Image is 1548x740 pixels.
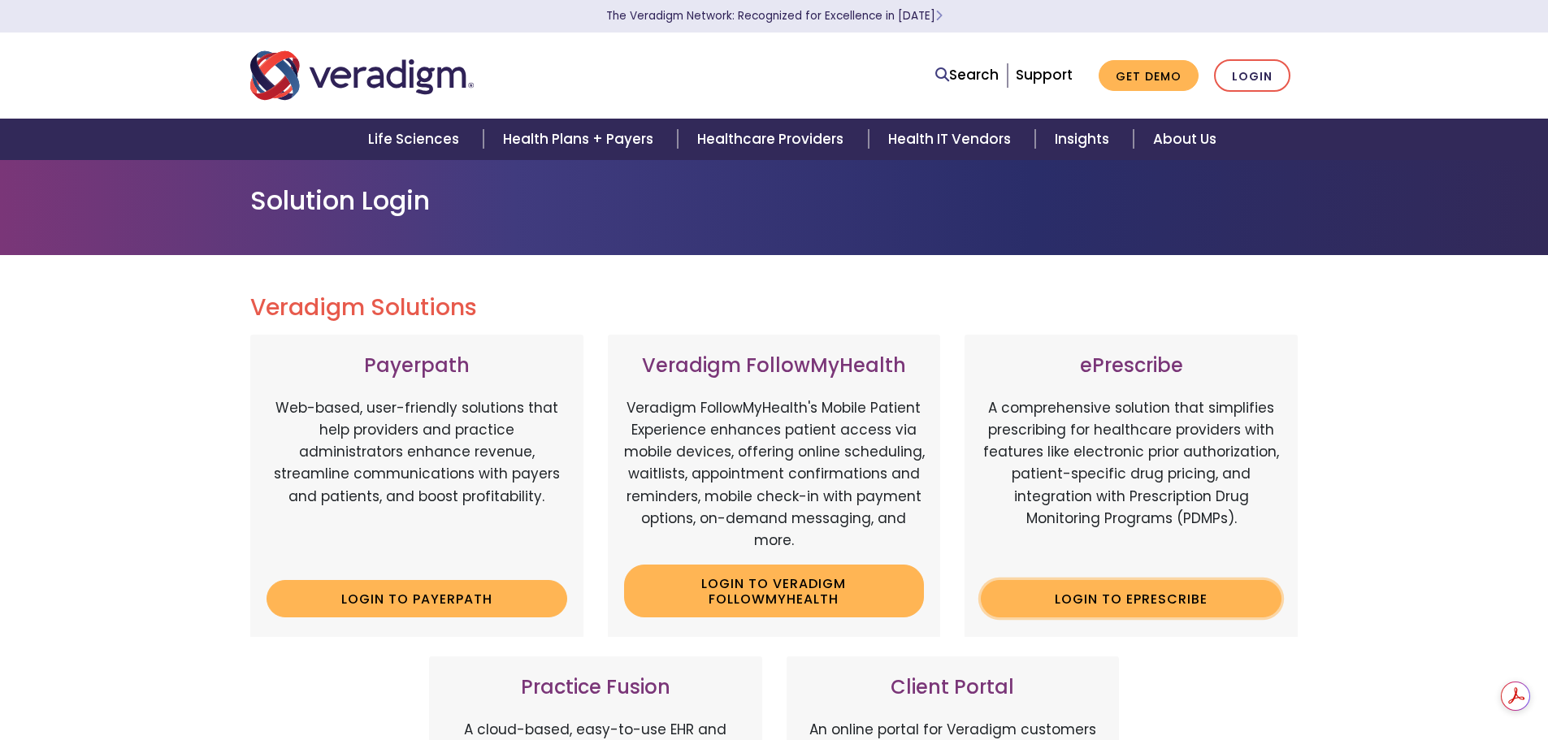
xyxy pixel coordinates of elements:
h2: Veradigm Solutions [250,294,1299,322]
a: Health IT Vendors [869,119,1035,160]
h3: Client Portal [803,676,1104,699]
h3: Practice Fusion [445,676,746,699]
a: Login [1214,59,1290,93]
a: Health Plans + Payers [483,119,678,160]
a: Login to Payerpath [267,580,567,617]
p: Veradigm FollowMyHealth's Mobile Patient Experience enhances patient access via mobile devices, o... [624,397,925,552]
a: Get Demo [1099,60,1199,92]
p: Web-based, user-friendly solutions that help providers and practice administrators enhance revenu... [267,397,567,568]
a: Support [1016,65,1073,84]
h3: Payerpath [267,354,567,378]
h3: ePrescribe [981,354,1281,378]
h3: Veradigm FollowMyHealth [624,354,925,378]
p: A comprehensive solution that simplifies prescribing for healthcare providers with features like ... [981,397,1281,568]
a: About Us [1134,119,1236,160]
a: Login to ePrescribe [981,580,1281,617]
span: Learn More [935,8,943,24]
img: Veradigm logo [250,49,474,102]
h1: Solution Login [250,185,1299,216]
a: Login to Veradigm FollowMyHealth [624,565,925,617]
a: Healthcare Providers [678,119,868,160]
a: Search [935,64,999,86]
a: Insights [1035,119,1134,160]
a: The Veradigm Network: Recognized for Excellence in [DATE]Learn More [606,8,943,24]
a: Life Sciences [349,119,483,160]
